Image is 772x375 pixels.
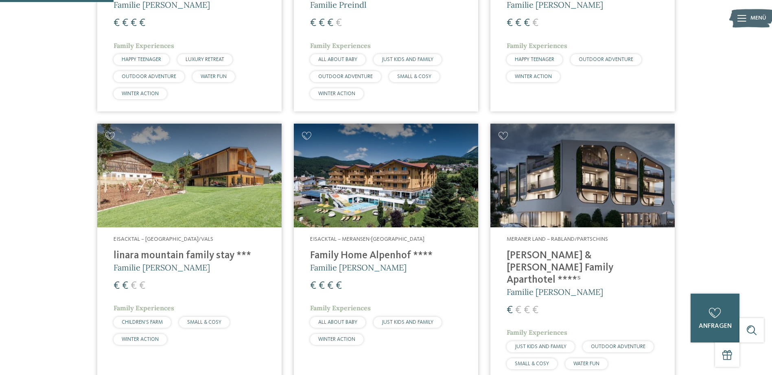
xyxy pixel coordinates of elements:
span: WINTER ACTION [318,91,355,96]
span: WINTER ACTION [122,91,159,96]
span: OUTDOOR ADVENTURE [591,344,645,349]
span: HAPPY TEENAGER [122,57,161,62]
span: € [327,281,333,291]
span: Family Experiences [114,41,174,50]
span: Eisacktal – [GEOGRAPHIC_DATA]/Vals [114,236,213,242]
span: € [139,18,145,28]
span: € [319,281,325,291]
span: € [336,18,342,28]
img: Familienhotels gesucht? Hier findet ihr die besten! [97,124,282,227]
span: € [114,281,120,291]
span: JUST KIDS AND FAMILY [515,344,566,349]
a: anfragen [691,294,739,342]
span: OUTDOOR ADVENTURE [122,74,176,79]
span: Familie [PERSON_NAME] [114,262,210,273]
span: € [122,18,128,28]
span: Eisacktal – Meransen-[GEOGRAPHIC_DATA] [310,236,424,242]
h4: [PERSON_NAME] & [PERSON_NAME] Family Aparthotel ****ˢ [507,250,658,286]
span: Familie [PERSON_NAME] [507,287,603,297]
span: € [319,18,325,28]
span: € [515,305,521,316]
span: € [114,18,120,28]
span: SMALL & COSY [515,361,549,366]
span: JUST KIDS AND FAMILY [382,57,433,62]
span: Meraner Land – Rabland/Partschins [507,236,608,242]
span: WATER FUN [201,74,227,79]
span: Family Experiences [310,304,371,312]
span: ALL ABOUT BABY [318,57,357,62]
span: HAPPY TEENAGER [515,57,554,62]
span: Family Experiences [507,41,567,50]
span: € [524,305,530,316]
span: anfragen [699,323,732,329]
span: LUXURY RETREAT [186,57,224,62]
span: ALL ABOUT BABY [318,320,357,325]
span: Family Experiences [114,304,174,312]
span: € [327,18,333,28]
span: € [524,18,530,28]
span: € [139,281,145,291]
span: € [507,305,513,316]
h4: Family Home Alpenhof **** [310,250,462,262]
span: WINTER ACTION [318,337,355,342]
span: € [122,281,128,291]
span: CHILDREN’S FARM [122,320,163,325]
span: € [532,305,538,316]
span: OUTDOOR ADVENTURE [579,57,633,62]
span: € [131,18,137,28]
span: WATER FUN [573,361,599,366]
span: OUTDOOR ADVENTURE [318,74,373,79]
span: SMALL & COSY [187,320,221,325]
span: € [336,281,342,291]
img: Familienhotels gesucht? Hier findet ihr die besten! [490,124,675,227]
span: WINTER ACTION [515,74,552,79]
img: Family Home Alpenhof **** [294,124,478,227]
span: SMALL & COSY [397,74,431,79]
span: WINTER ACTION [122,337,159,342]
span: Family Experiences [507,328,567,336]
span: € [310,18,316,28]
span: € [131,281,137,291]
h4: linara mountain family stay *** [114,250,265,262]
span: € [515,18,521,28]
span: Familie [PERSON_NAME] [310,262,407,273]
span: Family Experiences [310,41,371,50]
span: € [532,18,538,28]
span: € [507,18,513,28]
span: € [310,281,316,291]
span: JUST KIDS AND FAMILY [382,320,433,325]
